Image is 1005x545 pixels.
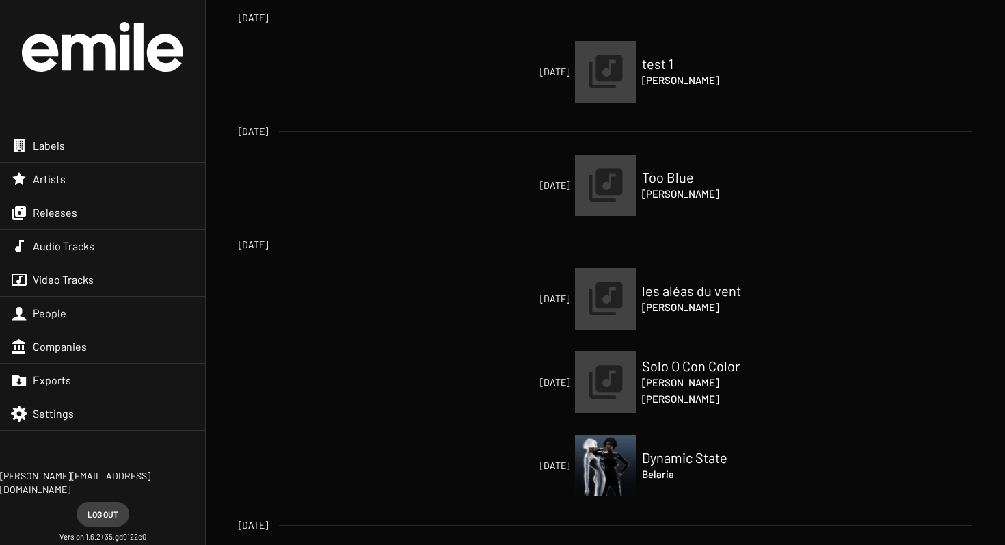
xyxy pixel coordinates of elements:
[33,206,77,220] span: Releases
[642,72,779,88] h4: [PERSON_NAME]
[575,351,636,413] a: [DATE]Solo O Con Color[PERSON_NAME][PERSON_NAME]
[33,139,65,152] span: Labels
[575,41,636,103] img: release.png
[575,268,636,330] img: release.png
[33,306,66,320] span: People
[438,459,569,473] span: [DATE]
[642,390,779,407] h4: [PERSON_NAME]
[642,55,779,72] h2: test 1
[642,358,779,374] h2: Solo O Con Color
[575,435,636,496] a: [DATE]Dynamic StateBelaria
[59,532,146,542] small: Version 1.6.2+35.gd9122c0
[33,407,74,421] span: Settings
[642,466,779,482] h4: Belaria
[77,502,129,527] button: Log out
[575,268,636,330] a: [DATE]les aléas du vent[PERSON_NAME]
[33,373,71,387] span: Exports
[642,449,779,466] h2: Dynamic State
[33,340,87,354] span: Companies
[575,155,636,216] img: release.png
[438,292,569,306] span: [DATE]
[239,11,268,25] span: [DATE]
[575,41,636,103] a: [DATE]test 1[PERSON_NAME]
[642,185,779,202] h4: [PERSON_NAME]
[642,169,779,185] h2: Too Blue
[88,502,118,527] span: Log out
[575,155,636,216] a: [DATE]Too Blue[PERSON_NAME]
[239,518,268,532] span: [DATE]
[33,239,94,253] span: Audio Tracks
[438,178,569,192] span: [DATE]
[22,22,183,72] img: grand-official-logo.svg
[642,282,779,299] h2: les aléas du vent
[239,238,268,252] span: [DATE]
[575,351,636,413] img: release.png
[438,375,569,389] span: [DATE]
[33,172,66,186] span: Artists
[438,65,569,79] span: [DATE]
[575,435,636,496] img: dynamic-state_artwork.png
[642,299,779,315] h4: [PERSON_NAME]
[33,273,94,287] span: Video Tracks
[642,374,779,390] h4: [PERSON_NAME]
[239,124,268,138] span: [DATE]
